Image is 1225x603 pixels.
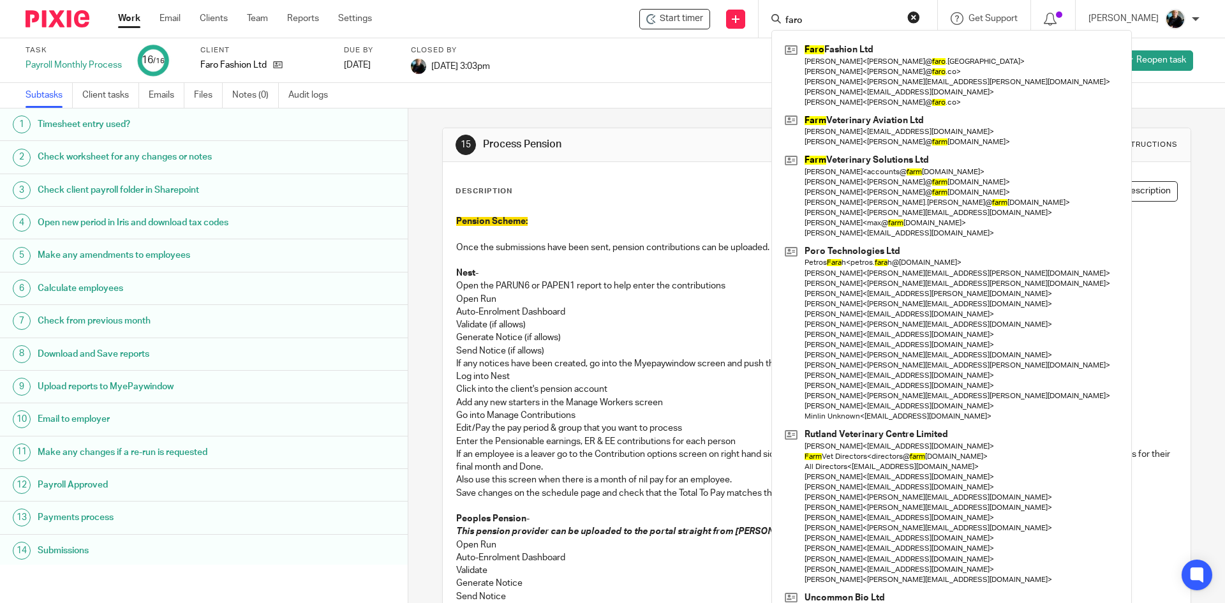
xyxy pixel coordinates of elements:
img: nicky-partington.jpg [1165,9,1185,29]
div: 12 [13,476,31,494]
a: Settings [338,12,372,25]
h1: Make any amendments to employees [38,246,276,265]
h1: Upload reports to MyePaywindow [38,377,276,396]
a: Audit logs [288,83,338,108]
button: Clear [907,11,920,24]
button: Edit description [1088,181,1178,202]
div: 2 [13,149,31,167]
div: Instructions [1117,140,1178,150]
em: This pension provider can be uploaded to the portal straight from [PERSON_NAME]. [456,527,809,536]
img: nicky-partington.jpg [411,59,426,74]
p: Auto-Enrolment Dashboard [456,551,1177,564]
input: Search [784,15,899,27]
div: 11 [13,443,31,461]
p: Enter the Pensionable earnings, ER & EE contributions for each person [456,435,1177,448]
span: Reopen task [1136,54,1186,66]
h1: Open new period in Iris and download tax codes [38,213,276,232]
div: 10 [13,410,31,428]
p: Once the submissions have been sent, pension contributions can be uploaded. Always check that the... [456,241,1177,254]
a: Reports [287,12,319,25]
p: Edit/Pay the pay period & group that you want to process [456,422,1177,435]
p: Auto-Enrolment Dashboard [456,306,1177,318]
a: Team [247,12,268,25]
p: Generate Notice (if allows) [456,331,1177,344]
a: Subtasks [26,83,73,108]
h1: Calculate employees [38,279,276,298]
label: Due by [344,45,395,56]
a: Emails [149,83,184,108]
p: Add any new starters in the Manage Workers screen [456,396,1177,409]
div: [DATE] [344,59,395,71]
p: Send Notice [456,590,1177,603]
h1: Payroll Approved [38,475,276,495]
p: - [456,512,1177,525]
h1: Timesheet entry used? [38,115,276,134]
img: Pixie [26,10,89,27]
p: Also use this screen when there is a month of nil pay for an employee. [456,473,1177,486]
div: Faro Fashion Ltd - Payroll Monthly Process [639,9,710,29]
div: 13 [13,509,31,526]
p: Description [456,186,512,197]
small: /16 [153,57,165,64]
div: 7 [13,312,31,330]
p: Log into Nest [456,370,1177,383]
a: Email [160,12,181,25]
label: Closed by [411,45,490,56]
span: [DATE] 3:03pm [431,61,490,70]
div: 1 [13,115,31,133]
p: - [456,267,1177,279]
h1: Make any changes if a re-run is requested [38,443,276,462]
p: Faro Fashion Ltd [200,59,267,71]
a: Reopen task [1117,50,1193,71]
p: Validate [456,564,1177,577]
p: [PERSON_NAME] [1088,12,1159,25]
h1: Process Pension [483,138,844,151]
h1: Download and Save reports [38,345,276,364]
label: Client [200,45,328,56]
label: Task [26,45,122,56]
div: 9 [13,378,31,396]
p: Open Run [456,539,1177,551]
div: 14 [13,542,31,560]
a: Files [194,83,223,108]
div: 16 [142,53,165,68]
h1: Check from previous month [38,311,276,331]
a: Notes (0) [232,83,279,108]
div: Payroll Monthly Process [26,59,122,71]
a: Client tasks [82,83,139,108]
p: Open Run [456,293,1177,306]
p: If any notices have been created, go into the Myepaywindow screen and push these through [456,357,1177,370]
p: Send Notice (if allows) [456,345,1177,357]
p: Click into the client's pension account [456,383,1177,396]
strong: Nest [456,269,475,278]
p: Save changes on the schedule page and check that the Total To Pay matches the payroll pension con... [456,487,1177,500]
span: Start timer [660,12,703,26]
span: Get Support [969,14,1018,23]
h1: Check client payroll folder in Sharepoint [38,181,276,200]
div: 6 [13,279,31,297]
p: Generate Notice [456,577,1177,590]
p: If an employee is a leaver go to the Contribution options screen on right hand side and select No... [456,448,1177,474]
div: 3 [13,181,31,199]
a: Clients [200,12,228,25]
span: Pension Scheme: [456,217,528,226]
h1: Submissions [38,541,276,560]
div: 5 [13,247,31,265]
div: 4 [13,214,31,232]
h1: Payments process [38,508,276,527]
p: Open the PARUN6 or PAPEN1 report to help enter the contributions [456,279,1177,292]
strong: Peoples Pension [456,514,526,523]
h1: Check worksheet for any changes or notes [38,147,276,167]
h1: Email to employer [38,410,276,429]
p: Go into Manage Contributions [456,409,1177,422]
div: 15 [456,135,476,155]
div: 8 [13,345,31,363]
p: Validate (if allows) [456,318,1177,331]
a: Work [118,12,140,25]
